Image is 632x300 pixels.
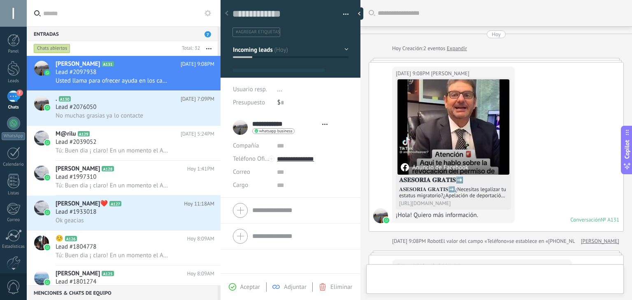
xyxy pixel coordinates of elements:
span: Cargo [233,182,248,188]
div: Anuncio de Facebook [401,163,468,171]
span: Copilot [623,140,631,159]
span: Hoy 1:41PM [187,165,214,173]
a: avataricon.A130[DATE] 7:09PMLead #2076050No muchas grasias ya lo contacte [27,91,221,125]
span: Lead #2097938 [56,68,96,76]
div: Hoy [492,30,501,38]
span: ☺️ [56,235,63,243]
div: ¡Hola! Quiero más información. [396,211,511,219]
div: Presupuesto [233,96,271,109]
img: icon [44,70,50,76]
a: avataricon[PERSON_NAME]A131[DATE] 9:08PMLead #2097938Usted llama para ofrecer ayuda en los casos ... [27,56,221,90]
div: Compañía [233,139,271,152]
span: whatsapp business [259,129,292,133]
span: Tú: Buen dia ¡ claro! En un momento el Abogado se comunicara contigo, para darte tu asesoría pers... [56,182,169,189]
span: A131 [102,61,114,67]
div: WhatsApp [2,132,25,140]
span: Tú: Buen dia ¡ claro! En un momento el Abogado se comunicara contigo, para darte tu asesoría pers... [56,147,169,155]
span: M@rilu [56,130,76,138]
span: Lead #1933018 [56,208,96,216]
img: icon [44,245,50,250]
div: [URL][DOMAIN_NAME] [399,200,508,206]
span: [PERSON_NAME] [56,60,100,68]
div: Panel [2,49,26,54]
span: [DATE] 9:08PM [181,60,214,68]
span: #agregar etiquetas [236,29,280,35]
div: Hoy [392,44,402,53]
span: Usted llama para ofrecer ayuda en los casos migratorios de parte de Caridades [DEMOGRAPHIC_DATA]? [56,77,169,85]
div: Chats [2,105,26,110]
div: Conversación [570,216,601,223]
img: icon [44,175,50,180]
div: [DATE] 9:08PM [396,262,431,270]
span: Tahír Kaleli [373,208,388,223]
div: [DATE] 9:08PM [392,237,427,245]
span: se establece en «[PHONE_NUMBER]» [509,237,594,245]
span: Teléfono Oficina [233,155,276,163]
div: Leads [2,78,26,84]
span: Tahír Kaleli [431,69,469,78]
a: [PERSON_NAME] [581,237,619,245]
div: Correo [2,217,26,223]
span: Adjuntar [284,283,307,291]
span: Correo [233,168,250,176]
a: Expandir [447,44,467,53]
span: [PERSON_NAME] [56,165,100,173]
span: Lead #2039052 [56,138,96,146]
span: Lead #1804778 [56,243,96,251]
a: avataricon☺️A126Hoy 8:09AMLead #1804778Tú: Buen dia ¡ claro! En un momento el Abogado se comunica... [27,231,221,265]
img: icon [44,140,50,145]
div: [DATE] 9:08PM [396,69,431,78]
div: Total: 32 [179,44,200,53]
div: Creación: [392,44,467,53]
span: 7 [16,90,23,96]
span: Hoy 8:09AM [187,270,214,278]
span: . [56,95,57,103]
span: Lead #2076050 [56,103,96,111]
span: Presupuesto [233,99,265,106]
span: Aceptar [240,283,260,291]
span: A128 [102,166,114,171]
span: A127 [109,201,121,206]
div: Chats abiertos [34,44,70,53]
span: Hoy 8:09AM [187,235,214,243]
span: ... [277,85,282,93]
a: avataricon[PERSON_NAME]A128Hoy 1:41PMLead #1997310Tú: Buen dia ¡ claro! En un momento el Abogado ... [27,161,221,195]
span: El valor del campo «Teléfono» [441,237,509,245]
a: avataricon[PERSON_NAME]❤️A127Hoy 11:18AMLead #1933018Ok geacias [27,196,221,230]
img: icon [44,279,50,285]
img: icon [44,210,50,215]
img: icon [44,105,50,111]
span: [DATE] 7:09PM [181,95,214,103]
div: $ [277,96,349,109]
span: Robot [427,238,440,245]
a: Anuncio de Facebook𝐀𝐒𝐄𝐒𝐎𝐑𝐈𝐀 𝐆𝐑𝐀𝐓𝐈𝐒➡️𝐀𝐒𝐄𝐒𝐎𝐑𝐈𝐀 𝐆𝐑𝐀𝐓𝐈𝐒➡️¿Necesitas legalizar tu estatus migratorio?¿... [397,79,509,208]
span: Lead #1801274 [56,278,96,286]
span: Tahír Kaleli [431,262,469,270]
span: Tú: Buen dia ¡ claro! En un momento el Abogado se comunicara contigo, para darte tu asesoría pers... [56,252,169,259]
span: 2 eventos [423,44,445,53]
span: [DATE] 5:24PM [181,130,214,138]
button: Correo [233,166,250,179]
a: avataricon[PERSON_NAME]A125Hoy 8:09AMLead #1801274 [27,265,221,300]
h4: 𝐀𝐒𝐄𝐒𝐎𝐑𝐈𝐀 𝐆𝐑𝐀𝐓𝐈𝐒➡️ [399,176,508,185]
div: Listas [2,191,26,196]
div: Calendario [2,162,26,167]
div: Menciones & Chats de equipo [27,285,218,300]
span: A126 [65,236,77,241]
div: Entradas [27,26,218,41]
span: [PERSON_NAME]❤️ [56,200,108,208]
div: Usuario resp. [233,83,271,96]
a: avatariconM@riluA129[DATE] 5:24PMLead #2039052Tú: Buen dia ¡ claro! En un momento el Abogado se c... [27,126,221,160]
div: Cargo [233,179,271,192]
div: Estadísticas [2,244,26,249]
span: 7 [204,31,211,37]
button: Teléfono Oficina [233,152,271,166]
span: Usuario resp. [233,85,267,93]
span: Lead #1997310 [56,173,96,181]
span: A125 [102,271,114,276]
span: Eliminar [330,283,352,291]
span: A129 [78,131,90,136]
div: № A131 [601,216,619,223]
div: Ocultar [355,7,363,20]
span: Ok geacias [56,217,84,224]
